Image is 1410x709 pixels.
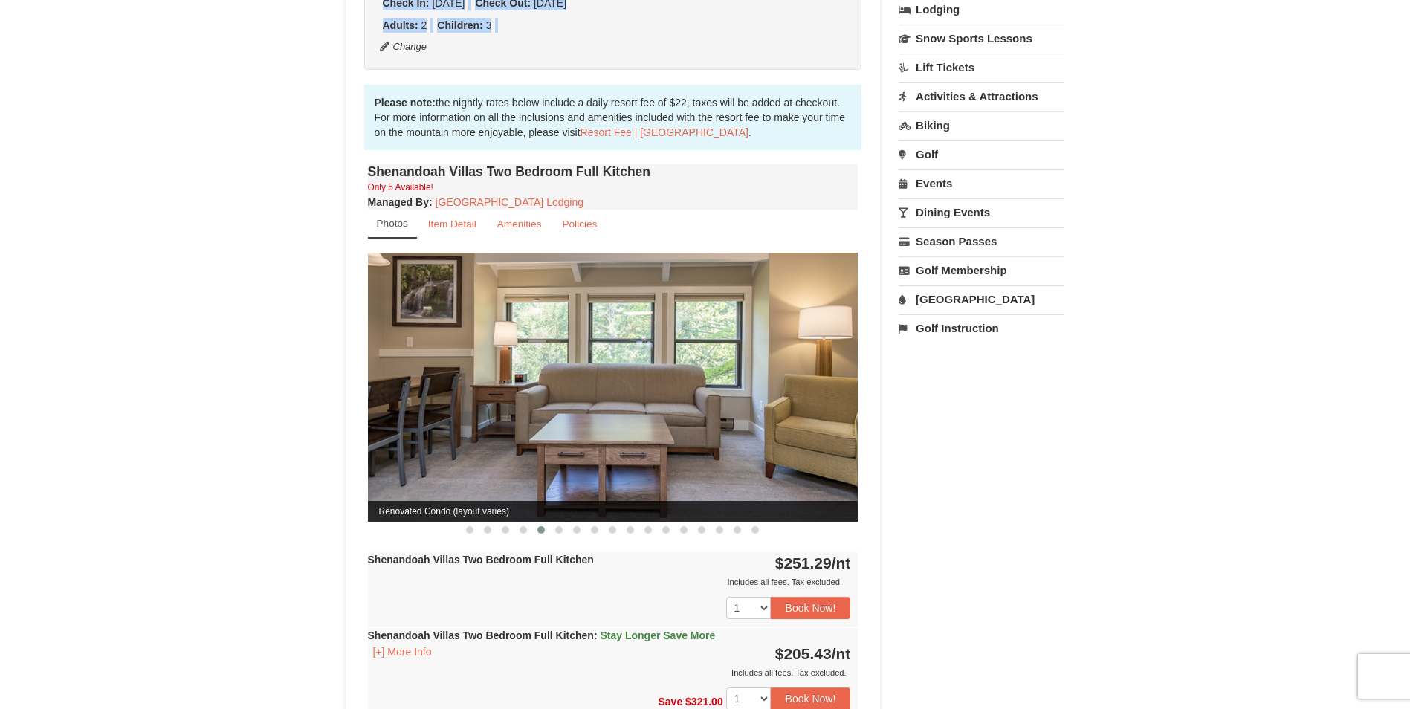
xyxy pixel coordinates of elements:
a: Item Detail [418,210,486,239]
a: Lift Tickets [899,54,1064,81]
span: 2 [421,19,427,31]
span: Managed By [368,196,429,208]
a: Dining Events [899,198,1064,226]
strong: $251.29 [775,554,851,572]
small: Only 5 Available! [368,182,433,192]
a: Photos [368,210,417,239]
div: Includes all fees. Tax excluded. [368,574,851,589]
span: 3 [486,19,492,31]
button: [+] More Info [368,644,437,660]
strong: Shenandoah Villas Two Bedroom Full Kitchen [368,554,594,566]
small: Item Detail [428,218,476,230]
small: Photos [377,218,408,229]
a: [GEOGRAPHIC_DATA] [899,285,1064,313]
a: Policies [552,210,607,239]
strong: Children: [437,19,482,31]
strong: Adults: [383,19,418,31]
span: : [594,629,598,641]
h4: Shenandoah Villas Two Bedroom Full Kitchen [368,164,858,179]
a: Golf Membership [899,256,1064,284]
strong: : [368,196,433,208]
a: Golf Instruction [899,314,1064,342]
a: Snow Sports Lessons [899,25,1064,52]
a: Golf [899,140,1064,168]
a: Season Passes [899,227,1064,255]
span: Stay Longer Save More [600,629,715,641]
span: $321.00 [685,696,723,708]
div: the nightly rates below include a daily resort fee of $22, taxes will be added at checkout. For m... [364,85,862,150]
button: Change [379,39,428,55]
span: Save [658,696,682,708]
span: /nt [832,645,851,662]
a: Resort Fee | [GEOGRAPHIC_DATA] [581,126,748,138]
small: Policies [562,218,597,230]
button: Book Now! [771,597,851,619]
small: Amenities [497,218,542,230]
a: [GEOGRAPHIC_DATA] Lodging [436,196,583,208]
span: $205.43 [775,645,832,662]
span: /nt [832,554,851,572]
img: Renovated Condo (layout varies) [368,253,858,521]
div: Includes all fees. Tax excluded. [368,665,851,680]
a: Events [899,169,1064,197]
strong: Shenandoah Villas Two Bedroom Full Kitchen [368,629,716,641]
a: Amenities [488,210,552,239]
a: Biking [899,111,1064,139]
span: Renovated Condo (layout varies) [368,501,858,522]
a: Activities & Attractions [899,82,1064,110]
strong: Please note: [375,97,436,109]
